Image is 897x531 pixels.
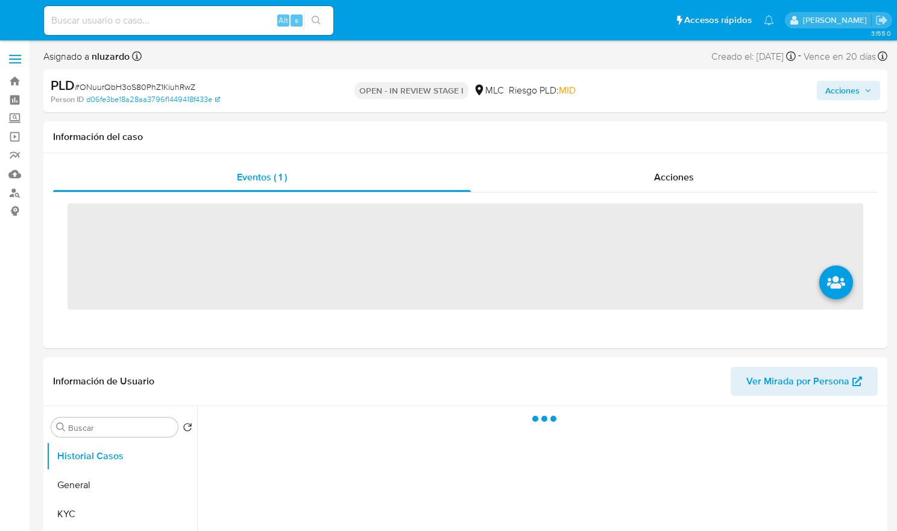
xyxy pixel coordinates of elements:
[304,12,329,29] button: search-icon
[803,14,871,26] p: nicolas.luzardo@mercadolibre.com
[46,471,197,500] button: General
[44,13,333,28] input: Buscar usuario o caso...
[237,170,287,184] span: Eventos ( 1 )
[711,48,796,65] div: Creado el: [DATE]
[473,84,504,97] div: MLC
[56,422,66,432] button: Buscar
[51,94,84,105] b: Person ID
[804,50,876,63] span: Vence en 20 días
[875,14,888,27] a: Salir
[654,170,694,184] span: Acciones
[295,14,298,26] span: s
[746,367,849,396] span: Ver Mirada por Persona
[43,50,130,63] span: Asignado a
[354,82,468,99] p: OPEN - IN REVIEW STAGE I
[183,422,192,436] button: Volver al orden por defecto
[279,14,288,26] span: Alt
[764,15,774,25] a: Notificaciones
[89,49,130,63] b: nluzardo
[68,203,863,310] span: ‌
[86,94,220,105] a: d06fe3be18a28aa3796f1449418f433e
[75,81,195,93] span: # ONuurQbH3oS80PhZ1KiuhRwZ
[731,367,878,396] button: Ver Mirada por Persona
[68,422,173,433] input: Buscar
[798,48,801,65] span: -
[53,131,878,143] h1: Información del caso
[53,375,154,387] h1: Información de Usuario
[46,442,197,471] button: Historial Casos
[817,81,880,100] button: Acciones
[684,14,752,27] span: Accesos rápidos
[509,84,576,97] span: Riesgo PLD:
[825,81,860,100] span: Acciones
[559,83,576,97] span: MID
[51,75,75,95] b: PLD
[46,500,197,529] button: KYC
